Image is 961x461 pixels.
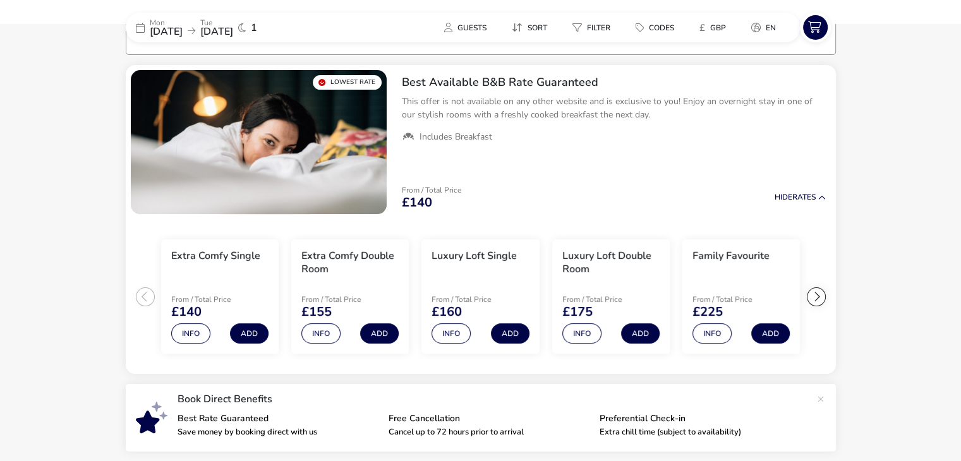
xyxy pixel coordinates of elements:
h3: Luxury Loft Single [432,249,517,263]
swiper-slide: 3 / 8 [415,234,545,359]
p: From / Total Price [692,296,782,303]
naf-pibe-menu-bar-item: Sort [502,18,562,37]
naf-pibe-menu-bar-item: Filter [562,18,626,37]
swiper-slide: 1 / 1 [131,70,387,214]
button: Add [751,323,790,344]
button: Codes [626,18,684,37]
button: Info [301,323,341,344]
h3: Extra Comfy Single [171,249,260,263]
span: £225 [692,306,723,318]
p: Cancel up to 72 hours prior to arrival [389,428,589,436]
p: From / Total Price [171,296,261,303]
span: Codes [649,23,674,33]
span: en [766,23,776,33]
p: From / Total Price [562,296,652,303]
i: £ [699,21,705,34]
button: Info [692,323,732,344]
naf-pibe-menu-bar-item: Guests [434,18,502,37]
div: Lowest Rate [313,75,382,90]
p: This offer is not available on any other website and is exclusive to you! Enjoy an overnight stay... [402,95,826,121]
span: [DATE] [150,25,183,39]
span: £160 [432,306,462,318]
button: Add [360,323,399,344]
button: Info [562,323,601,344]
h3: Extra Comfy Double Room [301,249,399,276]
p: Save money by booking direct with us [178,428,378,436]
swiper-slide: 1 / 8 [155,234,285,359]
p: Extra chill time (subject to availability) [600,428,801,436]
span: 1 [251,23,257,33]
button: Add [491,323,529,344]
p: Mon [150,19,183,27]
span: £140 [402,196,432,209]
p: Best Rate Guaranteed [178,414,378,423]
span: Filter [587,23,610,33]
p: From / Total Price [402,186,461,194]
button: Guests [434,18,497,37]
swiper-slide: 2 / 8 [285,234,415,359]
naf-pibe-menu-bar-item: £GBP [689,18,741,37]
p: Book Direct Benefits [178,394,811,404]
p: Tue [200,19,233,27]
button: HideRates [775,193,826,201]
p: Preferential Check-in [600,414,801,423]
span: GBP [710,23,726,33]
button: Info [432,323,471,344]
span: Hide [775,192,792,202]
p: From / Total Price [432,296,521,303]
span: £140 [171,306,202,318]
button: Add [230,323,269,344]
naf-pibe-menu-bar-item: en [741,18,791,37]
h3: Luxury Loft Double Room [562,249,660,276]
p: Free Cancellation [389,414,589,423]
span: Guests [457,23,487,33]
swiper-slide: 6 / 8 [806,234,936,359]
button: Filter [562,18,620,37]
h3: Family Favourite [692,249,770,263]
span: £155 [301,306,332,318]
div: Mon[DATE]Tue[DATE]1 [126,13,315,42]
button: Sort [502,18,557,37]
button: Add [621,323,660,344]
span: [DATE] [200,25,233,39]
span: Sort [528,23,547,33]
p: From / Total Price [301,296,391,303]
button: £GBP [689,18,736,37]
h2: Best Available B&B Rate Guaranteed [402,75,826,90]
button: en [741,18,786,37]
naf-pibe-menu-bar-item: Codes [626,18,689,37]
swiper-slide: 4 / 8 [546,234,676,359]
span: Includes Breakfast [420,131,492,143]
swiper-slide: 5 / 8 [676,234,806,359]
span: £175 [562,306,593,318]
div: Best Available B&B Rate GuaranteedThis offer is not available on any other website and is exclusi... [392,65,836,153]
button: Info [171,323,210,344]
